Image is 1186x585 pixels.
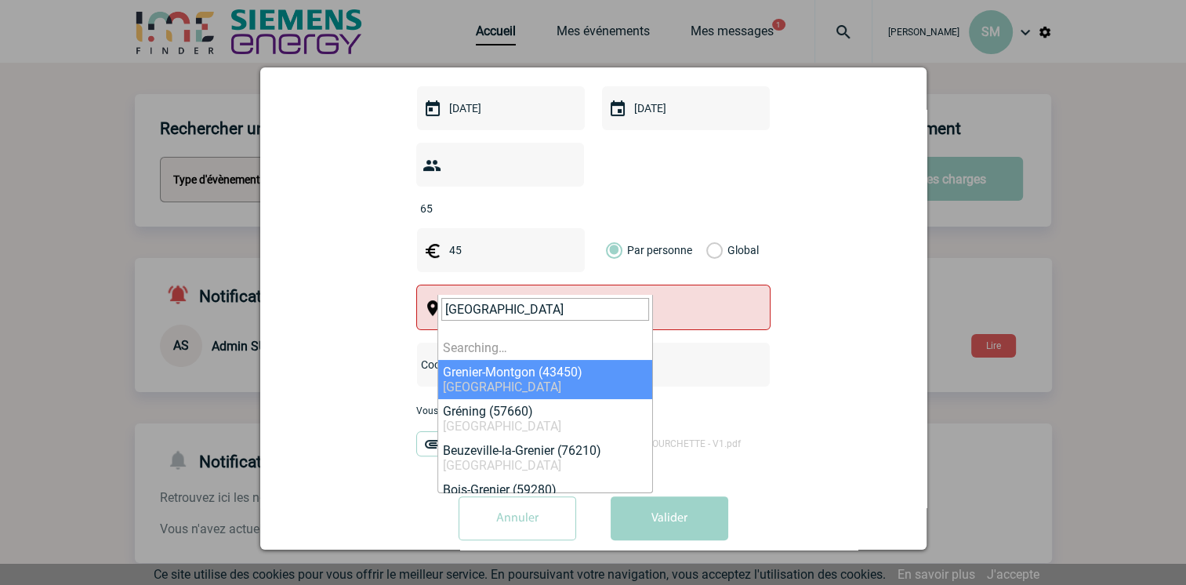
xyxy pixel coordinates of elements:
input: Date de fin [630,98,738,118]
input: Nom de l'événement [417,354,728,375]
p: Vous pouvez ajouter une pièce jointe à votre demande [416,405,771,416]
span: [GEOGRAPHIC_DATA] [443,458,561,473]
span: Devis D25100104 - 16.10 - 65 PAX - LA FINE FOURCHETTE - V1.pdf [459,439,741,450]
li: Beuzeville-la-Grenier (76210) [438,438,652,478]
span: [GEOGRAPHIC_DATA] [443,380,561,394]
input: Budget HT [445,240,553,260]
li: Gréning (57660) [438,399,652,438]
li: Searching… [438,336,652,360]
li: Grenier-Montgon (43450) [438,360,652,399]
label: Global [706,228,716,272]
input: Nombre de participants [416,198,564,219]
label: Par personne [606,228,623,272]
input: Date de début [445,98,553,118]
li: Bois-Grenier (59280) [438,478,652,517]
input: Annuler [459,496,576,540]
button: Valider [611,496,728,540]
span: [GEOGRAPHIC_DATA] [443,419,561,434]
